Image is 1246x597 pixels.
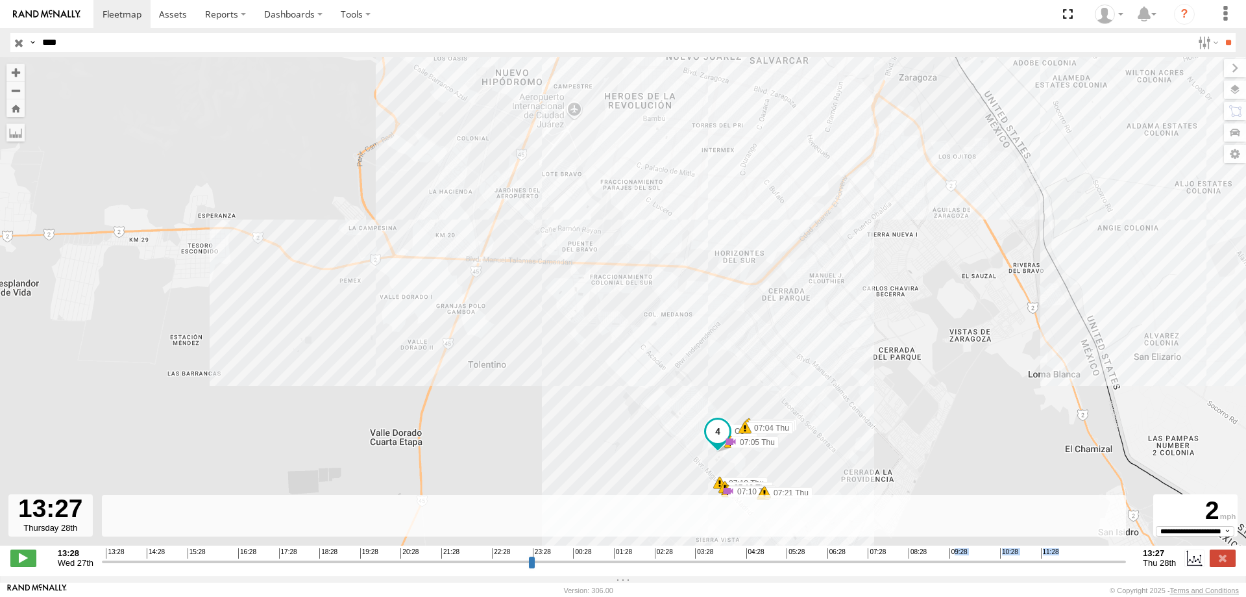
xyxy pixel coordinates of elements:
[6,123,25,142] label: Measure
[360,548,378,559] span: 19:28
[1000,548,1018,559] span: 10:28
[1174,4,1195,25] i: ?
[58,558,93,568] span: Wed 27th Aug 2025
[533,548,551,559] span: 23:28
[787,548,805,559] span: 05:28
[1143,548,1176,558] strong: 13:27
[749,419,797,431] label: 07:03 Thu
[655,548,673,559] span: 02:28
[13,10,80,19] img: rand-logo.svg
[764,487,812,499] label: 07:21 Thu
[238,548,256,559] span: 16:28
[27,33,38,52] label: Search Query
[725,482,773,494] label: 07:10 Thu
[735,427,753,436] span: C972
[720,477,768,489] label: 07:10 Thu
[441,548,459,559] span: 21:28
[1041,548,1059,559] span: 11:28
[1143,558,1176,568] span: Thu 28th Aug 2025
[728,486,776,498] label: 07:10 Thu
[868,548,886,559] span: 07:28
[827,548,846,559] span: 06:28
[564,587,613,594] div: Version: 306.00
[492,548,510,559] span: 22:28
[746,548,764,559] span: 04:28
[573,548,591,559] span: 00:28
[949,548,968,559] span: 09:28
[731,437,779,448] label: 07:05 Thu
[188,548,206,559] span: 15:28
[147,548,165,559] span: 14:28
[7,584,67,597] a: Visit our Website
[1155,496,1236,526] div: 2
[727,485,776,497] label: 07:10 Thu
[6,99,25,117] button: Zoom Home
[1090,5,1128,24] div: MANUEL HERNANDEZ
[400,548,419,559] span: 20:28
[6,64,25,81] button: Zoom in
[1210,550,1236,566] label: Close
[695,548,713,559] span: 03:28
[6,81,25,99] button: Zoom out
[279,548,297,559] span: 17:28
[106,548,124,559] span: 13:28
[1110,587,1239,594] div: © Copyright 2025 -
[319,548,337,559] span: 18:28
[747,420,795,432] label: 07:03 Thu
[745,422,793,434] label: 07:04 Thu
[1170,587,1239,594] a: Terms and Conditions
[1193,33,1221,52] label: Search Filter Options
[909,548,927,559] span: 08:28
[58,548,93,558] strong: 13:28
[614,548,632,559] span: 01:28
[10,550,36,566] label: Play/Stop
[1224,145,1246,163] label: Map Settings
